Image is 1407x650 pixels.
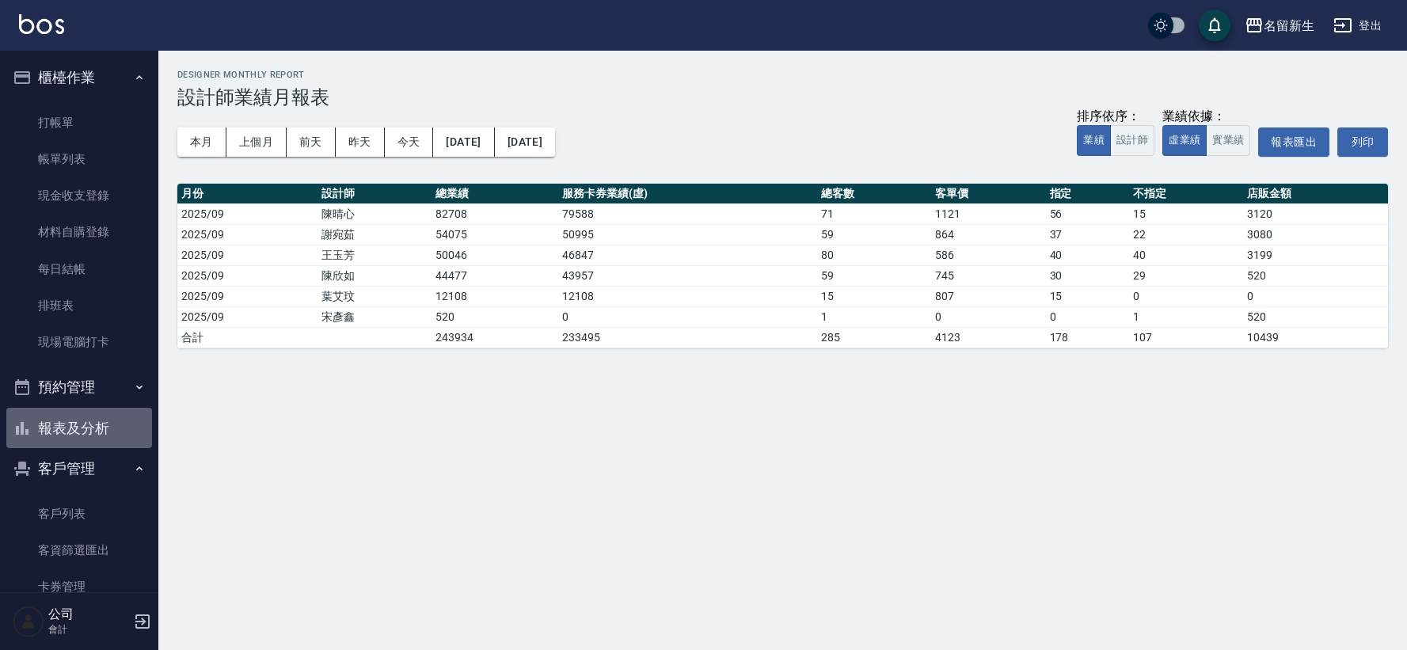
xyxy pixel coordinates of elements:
td: 2025/09 [177,245,318,265]
h2: Designer Monthly Report [177,70,1388,80]
button: 預約管理 [6,367,152,408]
td: 2025/09 [177,224,318,245]
td: 59 [817,265,931,286]
td: 1 [1129,306,1243,327]
a: 客資篩選匯出 [6,532,152,568]
td: 30 [1046,265,1129,286]
td: 233495 [558,327,817,348]
th: 月份 [177,184,318,204]
td: 3199 [1243,245,1388,265]
td: 50995 [558,224,817,245]
td: 80 [817,245,931,265]
a: 每日結帳 [6,251,152,287]
td: 15 [1129,203,1243,224]
td: 22 [1129,224,1243,245]
h5: 公司 [48,606,129,622]
td: 864 [931,224,1045,245]
td: 1 [817,306,931,327]
td: 178 [1046,327,1129,348]
button: 報表及分析 [6,408,152,449]
td: 12108 [432,286,558,306]
td: 243934 [432,327,558,348]
td: 4123 [931,327,1045,348]
div: 業績依據： [1162,108,1250,125]
td: 59 [817,224,931,245]
a: 現金收支登錄 [6,177,152,214]
td: 宋彥鑫 [318,306,432,327]
td: 37 [1046,224,1129,245]
td: 29 [1129,265,1243,286]
a: 帳單列表 [6,141,152,177]
td: 0 [1129,286,1243,306]
td: 葉艾玟 [318,286,432,306]
td: 71 [817,203,931,224]
td: 2025/09 [177,286,318,306]
td: 0 [1046,306,1129,327]
img: Logo [19,14,64,34]
button: 櫃檯作業 [6,57,152,98]
td: 陳欣如 [318,265,432,286]
td: 2025/09 [177,265,318,286]
td: 107 [1129,327,1243,348]
th: 總客數 [817,184,931,204]
a: 現場電腦打卡 [6,324,152,360]
a: 排班表 [6,287,152,324]
button: 虛業績 [1162,125,1207,156]
div: 排序依序： [1077,108,1154,125]
div: 名留新生 [1264,16,1314,36]
button: 客戶管理 [6,448,152,489]
td: 0 [1243,286,1388,306]
button: save [1199,10,1230,41]
td: 54075 [432,224,558,245]
td: 3120 [1243,203,1388,224]
th: 總業績 [432,184,558,204]
th: 不指定 [1129,184,1243,204]
td: 520 [432,306,558,327]
td: 745 [931,265,1045,286]
td: 陳晴心 [318,203,432,224]
td: 0 [558,306,817,327]
td: 50046 [432,245,558,265]
td: 40 [1046,245,1129,265]
td: 56 [1046,203,1129,224]
td: 15 [1046,286,1129,306]
button: 上個月 [226,127,287,157]
td: 285 [817,327,931,348]
th: 指定 [1046,184,1129,204]
td: 520 [1243,306,1388,327]
p: 會計 [48,622,129,637]
a: 材料自購登錄 [6,214,152,250]
button: 業績 [1077,125,1111,156]
td: 合計 [177,327,318,348]
button: 本月 [177,127,226,157]
button: 今天 [385,127,434,157]
button: 名留新生 [1238,10,1321,42]
td: 2025/09 [177,203,318,224]
img: Person [13,606,44,637]
button: 昨天 [336,127,385,157]
button: 報表匯出 [1258,127,1329,157]
th: 設計師 [318,184,432,204]
td: 40 [1129,245,1243,265]
td: 10439 [1243,327,1388,348]
td: 1121 [931,203,1045,224]
button: 列印 [1337,127,1388,157]
button: 登出 [1327,11,1388,40]
a: 客戶列表 [6,496,152,532]
th: 客單價 [931,184,1045,204]
td: 0 [931,306,1045,327]
button: [DATE] [433,127,494,157]
td: 46847 [558,245,817,265]
button: 實業績 [1206,125,1250,156]
button: 設計師 [1110,125,1154,156]
td: 807 [931,286,1045,306]
td: 82708 [432,203,558,224]
td: 2025/09 [177,306,318,327]
button: 前天 [287,127,336,157]
td: 44477 [432,265,558,286]
a: 打帳單 [6,105,152,141]
td: 謝宛茹 [318,224,432,245]
td: 520 [1243,265,1388,286]
td: 3080 [1243,224,1388,245]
